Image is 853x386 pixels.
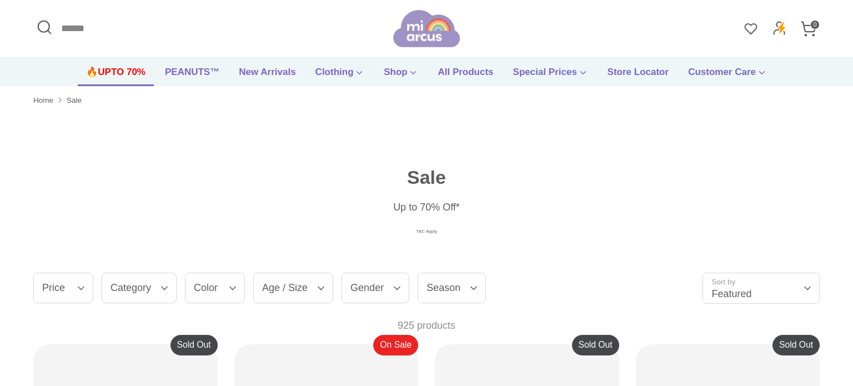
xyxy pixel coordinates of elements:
span: Sold Out [572,335,619,355]
span: On Sale [373,335,418,355]
summary: Color [185,273,245,303]
a: Shop [375,65,426,86]
a: Special Prices [505,65,596,86]
summary: Category [102,273,177,303]
span: Sold Out [772,335,820,355]
summary: Gender [342,273,409,303]
nav: Breadcrumbs [33,86,820,115]
summary: Price [33,273,93,303]
a: Store Locator [599,65,678,86]
button: Open Search [33,16,56,38]
h1: Sale [204,164,649,191]
a: New Arrivals [230,65,304,86]
a: PEANUTS™ [157,65,228,86]
a: All Products [429,65,501,86]
a: 🔥UPTO 70% [78,65,154,86]
a: Customer Care [680,65,775,86]
summary: Season [418,273,486,303]
p: 925 products [33,318,820,334]
span: Sold Out [170,335,218,355]
img: miarcus-logo [393,8,460,49]
summary: Age / Size [253,273,333,303]
p: T&C Apply [204,224,649,240]
p: Up to 70% Off* [204,199,649,215]
a: 0 [797,18,820,40]
span: 0 [810,20,820,29]
summary: Sort by Featured [703,273,820,303]
a: Sale [67,94,82,107]
a: Home [33,94,53,107]
a: Clothing [307,65,373,86]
